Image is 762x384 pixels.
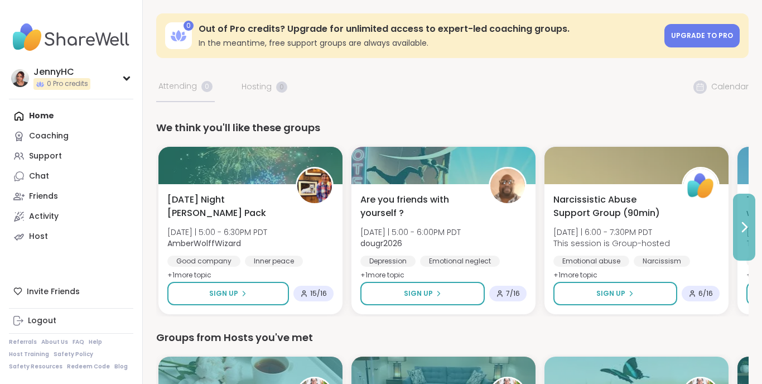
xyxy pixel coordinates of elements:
div: Invite Friends [9,281,133,301]
div: Logout [28,315,56,327]
a: Coaching [9,126,133,146]
a: Host Training [9,351,49,358]
img: JennyHC [11,69,29,87]
span: Sign Up [209,289,238,299]
button: Sign Up [167,282,289,305]
a: Help [89,338,102,346]
div: We think you'll like these groups [156,120,749,136]
div: Groups from Hosts you've met [156,330,749,345]
div: Support [29,151,62,162]
a: Activity [9,207,133,227]
span: 15 / 16 [310,289,327,298]
div: Chat [29,171,49,182]
h3: Out of Pro credits? Upgrade for unlimited access to expert-led coaching groups. [199,23,658,35]
span: Are you friends with yourself ? [360,193,476,220]
div: Narcissism [634,256,690,267]
a: Redeem Code [67,363,110,371]
h3: In the meantime, free support groups are always available. [199,37,658,49]
span: 7 / 16 [506,289,520,298]
span: This session is Group-hosted [553,238,670,249]
span: 6 / 16 [698,289,713,298]
span: Sign Up [404,289,433,299]
a: Support [9,146,133,166]
div: Friends [29,191,58,202]
a: Friends [9,186,133,207]
a: Upgrade to Pro [664,24,740,47]
div: JennyHC [33,66,90,78]
span: [DATE] | 6:00 - 7:30PM PDT [553,227,670,238]
b: dougr2026 [360,238,402,249]
span: Sign Up [596,289,625,299]
div: Activity [29,211,59,222]
div: Emotional abuse [553,256,629,267]
div: Good company [167,256,240,267]
button: Sign Up [360,282,485,305]
img: dougr2026 [490,169,525,203]
b: AmberWolffWizard [167,238,241,249]
a: Blog [114,363,128,371]
div: Coaching [29,131,69,142]
img: AmberWolffWizard [297,169,332,203]
a: Referrals [9,338,37,346]
span: Upgrade to Pro [671,31,733,40]
a: Safety Resources [9,363,62,371]
span: [DATE] | 5:00 - 6:30PM PDT [167,227,267,238]
a: About Us [41,338,68,346]
button: Sign Up [553,282,677,305]
a: Host [9,227,133,247]
span: [DATE] Night [PERSON_NAME] Pack [167,193,283,220]
div: Depression [360,256,416,267]
span: 0 Pro credits [47,79,88,89]
div: Inner peace [245,256,303,267]
a: Chat [9,166,133,186]
img: ShareWell Nav Logo [9,18,133,57]
a: Logout [9,311,133,331]
span: Narcissistic Abuse Support Group (90min) [553,193,669,220]
a: Safety Policy [54,351,93,358]
span: [DATE] | 5:00 - 6:00PM PDT [360,227,461,238]
img: ShareWell [683,169,718,203]
a: FAQ [73,338,84,346]
div: Host [29,231,48,242]
div: 0 [184,21,194,31]
div: Emotional neglect [420,256,500,267]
